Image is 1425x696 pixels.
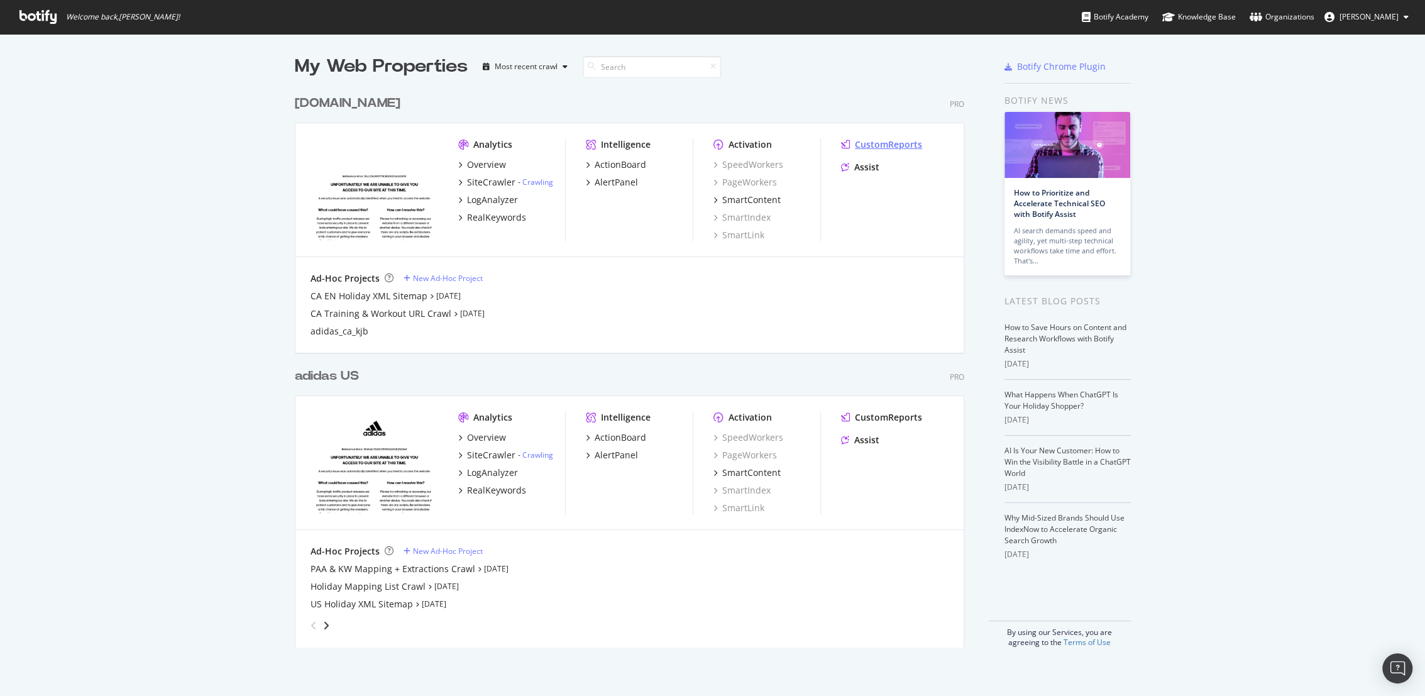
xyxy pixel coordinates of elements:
[522,177,553,187] a: Crawling
[989,621,1131,648] div: By using our Services, you are agreeing to the
[458,484,526,497] a: RealKeywords
[434,581,459,592] a: [DATE]
[1064,637,1111,648] a: Terms of Use
[586,431,646,444] a: ActionBoard
[473,411,512,424] div: Analytics
[311,325,368,338] a: adidas_ca_kjb
[1004,512,1125,546] a: Why Mid-Sized Brands Should Use IndexNow to Accelerate Organic Search Growth
[841,411,922,424] a: CustomReports
[855,138,922,151] div: CustomReports
[1004,322,1126,355] a: How to Save Hours on Content and Research Workflows with Botify Assist
[595,431,646,444] div: ActionBoard
[1004,358,1131,370] div: [DATE]
[854,161,879,174] div: Assist
[467,449,515,461] div: SiteCrawler
[601,411,651,424] div: Intelligence
[595,158,646,171] div: ActionBoard
[586,449,638,461] a: AlertPanel
[1314,7,1419,27] button: [PERSON_NAME]
[467,467,518,479] div: LogAnalyzer
[1014,187,1105,219] a: How to Prioritize and Accelerate Technical SEO with Botify Assist
[311,545,380,558] div: Ad-Hoc Projects
[311,290,427,302] a: CA EN Holiday XML Sitemap
[311,598,413,610] a: US Holiday XML Sitemap
[295,94,400,113] div: [DOMAIN_NAME]
[460,308,485,319] a: [DATE]
[458,431,506,444] a: Overview
[841,161,879,174] a: Assist
[1250,11,1314,23] div: Organizations
[1340,11,1399,22] span: Kate Fischer
[713,484,771,497] a: SmartIndex
[305,616,322,636] div: angle-left
[1017,60,1106,73] div: Botify Chrome Plugin
[458,449,553,461] a: SiteCrawler- Crawling
[311,563,475,575] a: PAA & KW Mapping + Extractions Crawl
[1004,482,1131,493] div: [DATE]
[478,57,573,77] button: Most recent crawl
[713,158,783,171] a: SpeedWorkers
[1004,549,1131,560] div: [DATE]
[404,273,483,284] a: New Ad-Hoc Project
[295,367,364,385] a: adidas US
[583,56,721,78] input: Search
[311,307,451,320] a: CA Training & Workout URL Crawl
[522,450,553,460] a: Crawling
[713,176,777,189] a: PageWorkers
[841,138,922,151] a: CustomReports
[495,63,558,70] div: Most recent crawl
[713,211,771,224] a: SmartIndex
[950,99,964,109] div: Pro
[458,467,518,479] a: LogAnalyzer
[713,229,764,241] a: SmartLink
[413,546,483,556] div: New Ad-Hoc Project
[713,467,781,479] a: SmartContent
[586,158,646,171] a: ActionBoard
[1014,226,1121,266] div: AI search demands speed and agility, yet multi-step technical workflows take time and effort. Tha...
[713,449,777,461] a: PageWorkers
[1004,445,1131,478] a: AI Is Your New Customer: How to Win the Visibility Battle in a ChatGPT World
[729,411,772,424] div: Activation
[404,546,483,556] a: New Ad-Hoc Project
[311,138,438,240] img: adidas.ca
[1162,11,1236,23] div: Knowledge Base
[713,502,764,514] a: SmartLink
[722,467,781,479] div: SmartContent
[295,367,359,385] div: adidas US
[729,138,772,151] div: Activation
[295,94,405,113] a: [DOMAIN_NAME]
[518,450,553,460] div: -
[467,484,526,497] div: RealKeywords
[458,158,506,171] a: Overview
[467,194,518,206] div: LogAnalyzer
[595,176,638,189] div: AlertPanel
[1082,11,1148,23] div: Botify Academy
[322,619,331,632] div: angle-right
[458,194,518,206] a: LogAnalyzer
[855,411,922,424] div: CustomReports
[311,272,380,285] div: Ad-Hoc Projects
[1004,294,1131,308] div: Latest Blog Posts
[467,431,506,444] div: Overview
[1004,60,1106,73] a: Botify Chrome Plugin
[841,434,879,446] a: Assist
[295,79,974,648] div: grid
[1382,653,1412,683] div: Open Intercom Messenger
[950,372,964,382] div: Pro
[722,194,781,206] div: SmartContent
[518,177,553,187] div: -
[311,411,438,513] img: adidas.com/us
[601,138,651,151] div: Intelligence
[1004,94,1131,108] div: Botify news
[295,54,468,79] div: My Web Properties
[1004,112,1130,178] img: How to Prioritize and Accelerate Technical SEO with Botify Assist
